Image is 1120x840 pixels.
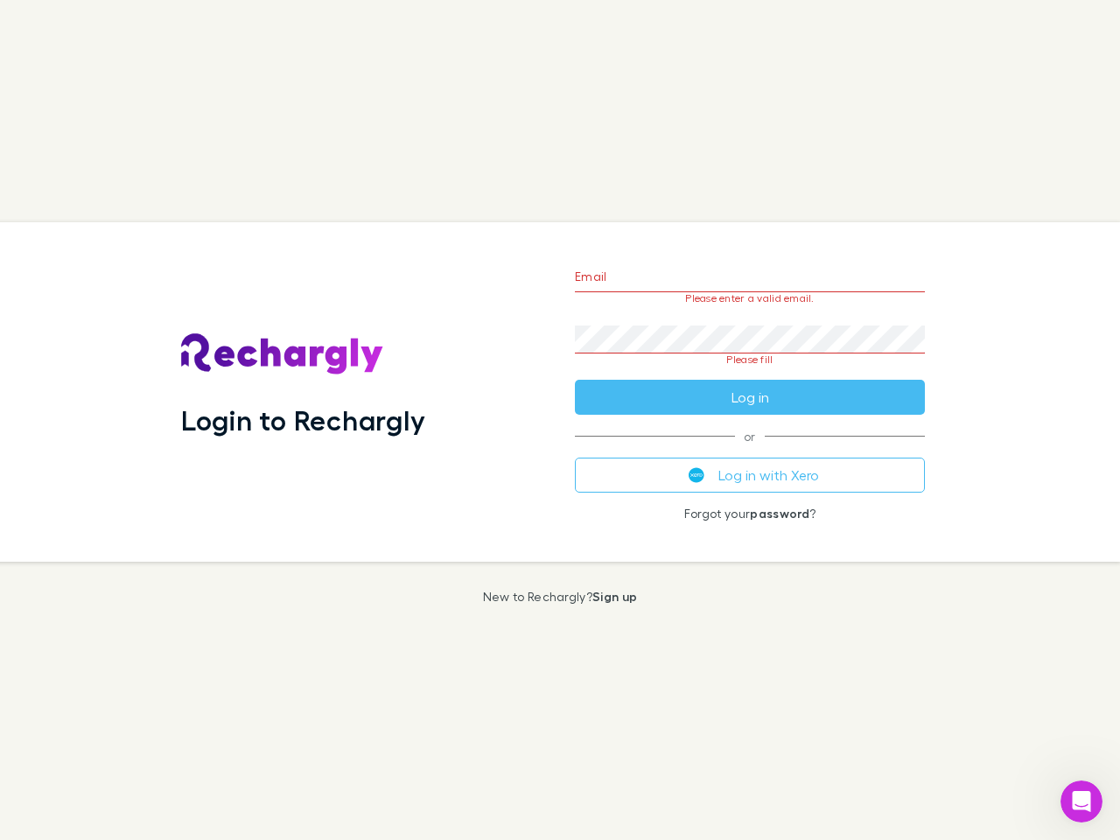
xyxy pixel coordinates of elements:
[575,353,925,366] p: Please fill
[483,590,638,604] p: New to Rechargly?
[575,436,925,437] span: or
[750,506,809,521] a: password
[1060,780,1102,822] iframe: Intercom live chat
[592,589,637,604] a: Sign up
[575,380,925,415] button: Log in
[689,467,704,483] img: Xero's logo
[575,292,925,304] p: Please enter a valid email.
[575,507,925,521] p: Forgot your ?
[181,333,384,375] img: Rechargly's Logo
[575,458,925,493] button: Log in with Xero
[181,403,425,437] h1: Login to Rechargly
